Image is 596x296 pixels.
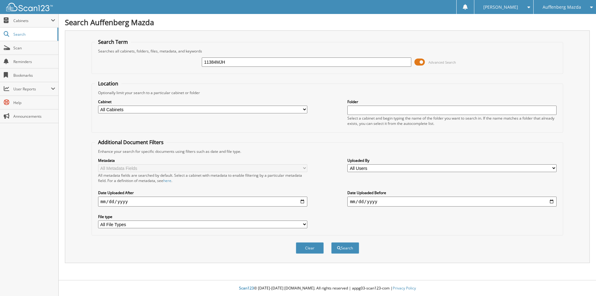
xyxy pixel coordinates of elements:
[98,158,307,163] label: Metadata
[13,45,55,51] span: Scan
[13,100,55,105] span: Help
[95,90,560,95] div: Optionally limit your search to a particular cabinet or folder
[331,242,359,254] button: Search
[296,242,324,254] button: Clear
[98,173,307,183] div: All metadata fields are searched by default. Select a cabinet with metadata to enable filtering b...
[13,73,55,78] span: Bookmarks
[13,18,51,23] span: Cabinets
[6,3,53,11] img: scan123-logo-white.svg
[13,114,55,119] span: Announcements
[98,197,307,207] input: start
[95,139,167,146] legend: Additional Document Filters
[98,99,307,104] label: Cabinet
[65,17,590,27] h1: Search Auffenberg Mazda
[347,99,557,104] label: Folder
[239,285,254,291] span: Scan123
[347,158,557,163] label: Uploaded By
[483,5,518,9] span: [PERSON_NAME]
[13,32,54,37] span: Search
[59,281,596,296] div: © [DATE]-[DATE] [DOMAIN_NAME]. All rights reserved | appg03-scan123-com |
[543,5,581,9] span: Auffenberg Mazda
[98,190,307,195] label: Date Uploaded After
[95,149,560,154] div: Enhance your search for specific documents using filters such as date and file type.
[98,214,307,219] label: File type
[95,80,121,87] legend: Location
[95,48,560,54] div: Searches all cabinets, folders, files, metadata, and keywords
[347,116,557,126] div: Select a cabinet and begin typing the name of the folder you want to search in. If the name match...
[163,178,171,183] a: here
[565,266,596,296] iframe: Chat Widget
[347,197,557,207] input: end
[347,190,557,195] label: Date Uploaded Before
[428,60,456,65] span: Advanced Search
[393,285,416,291] a: Privacy Policy
[13,86,51,92] span: User Reports
[95,39,131,45] legend: Search Term
[13,59,55,64] span: Reminders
